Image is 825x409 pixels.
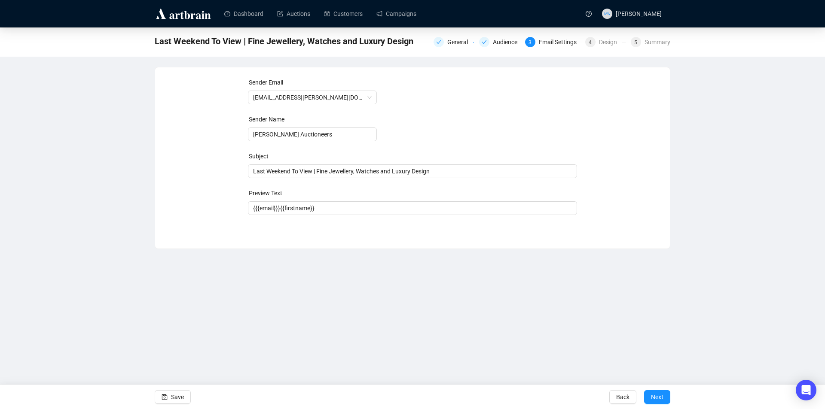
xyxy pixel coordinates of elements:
button: Back [609,390,636,404]
div: Open Intercom Messenger [796,380,816,400]
button: Save [155,390,191,404]
span: Back [616,385,629,409]
img: logo [155,7,212,21]
a: Customers [324,3,363,25]
div: General [447,37,473,47]
span: 3 [529,39,532,45]
div: 3Email Settings [525,37,580,47]
span: Next [651,385,663,409]
div: Email Settings [539,37,582,47]
span: Save [171,385,184,409]
div: 4Design [585,37,626,47]
div: Audience [493,37,522,47]
span: check [436,39,441,45]
div: General [434,37,474,47]
a: Campaigns [376,3,416,25]
div: Audience [479,37,519,47]
span: 5 [634,39,637,45]
a: Auctions [277,3,310,25]
span: check [482,39,487,45]
span: info@shapiro.com.au [253,91,372,104]
span: Last Weekend To View | Fine Jewellery, Watches and Luxury Design [155,34,413,48]
div: 5Summary [631,37,670,47]
div: Summary [645,37,670,47]
span: 4 [589,39,592,45]
span: save [162,394,168,400]
button: Next [644,390,670,404]
span: question-circle [586,11,592,17]
span: [PERSON_NAME] [616,10,662,17]
span: MW [604,11,611,17]
div: Subject [249,151,578,161]
label: Sender Name [249,116,284,123]
div: Design [599,37,622,47]
label: Sender Email [249,79,283,86]
a: Dashboard [224,3,263,25]
div: Preview Text [249,188,578,198]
